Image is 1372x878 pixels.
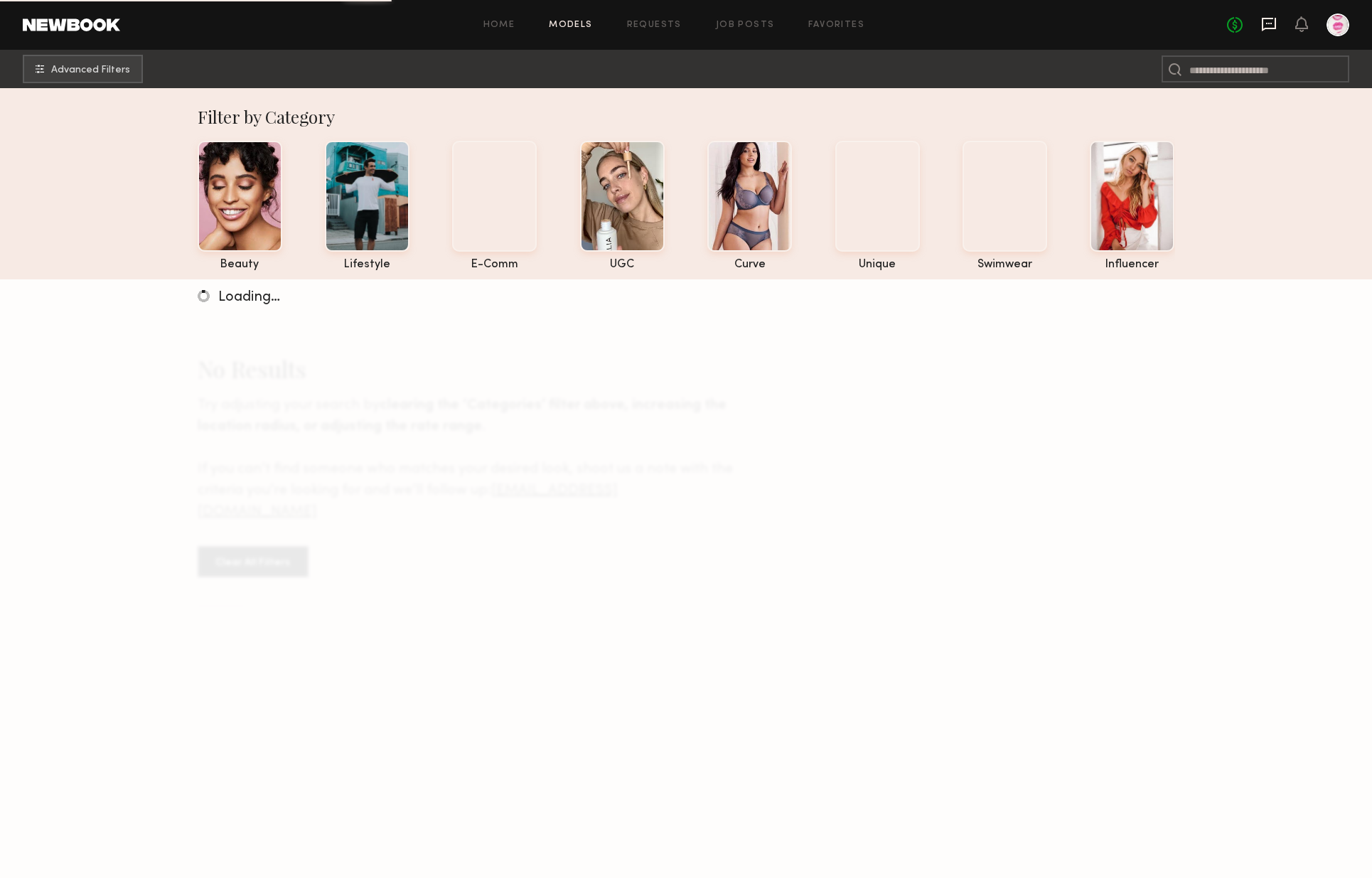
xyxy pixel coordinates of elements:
[325,259,409,271] div: lifestyle
[452,259,537,271] div: e-comm
[835,259,920,271] div: unique
[716,21,775,30] a: Job Posts
[627,21,682,30] a: Requests
[198,259,282,271] div: beauty
[51,65,130,75] span: Advanced Filters
[707,259,792,271] div: curve
[808,21,864,30] a: Favorites
[1090,259,1174,271] div: influencer
[198,105,1175,128] div: Filter by Category
[218,291,280,304] span: Loading…
[23,55,143,83] button: Advanced Filters
[963,259,1047,271] div: swimwear
[549,21,592,30] a: Models
[580,259,665,271] div: UGC
[483,21,515,30] a: Home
